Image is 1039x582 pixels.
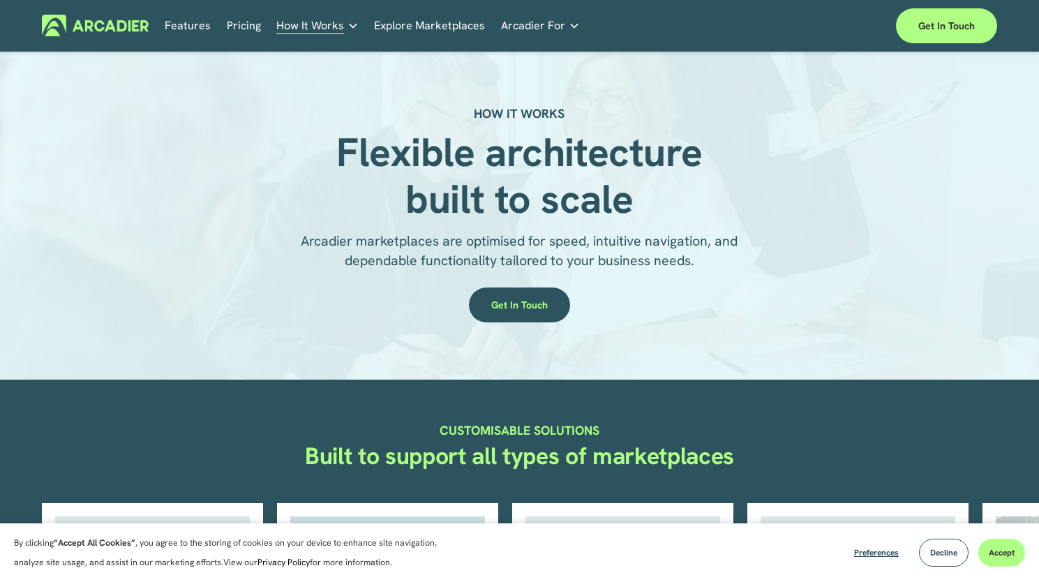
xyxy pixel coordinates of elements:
[374,15,485,36] a: Explore Marketplaces
[469,288,570,322] a: Get in touch
[257,557,310,568] a: Privacy Policy
[336,126,712,225] strong: Flexible architecture built to scale
[305,440,734,471] strong: Built to support all types of marketplaces
[501,16,565,36] span: Arcadier For
[474,105,565,121] strong: HOW IT WORKS
[165,15,211,36] a: Features
[54,537,135,549] strong: “Accept All Cookies”
[276,15,359,36] a: folder dropdown
[854,547,899,558] span: Preferences
[919,539,969,567] button: Decline
[276,16,344,36] span: How It Works
[301,232,741,269] span: Arcadier marketplaces are optimised for speed, intuitive navigation, and dependable functionality...
[896,8,997,43] a: Get in touch
[989,547,1015,558] span: Accept
[501,15,580,36] a: folder dropdown
[42,15,149,36] img: Arcadier
[14,533,468,572] p: By clicking , you agree to the storing of cookies on your device to enhance site navigation, anal...
[440,422,599,438] strong: CUSTOMISABLE SOLUTIONS
[227,15,261,36] a: Pricing
[930,547,957,558] span: Decline
[978,539,1025,567] button: Accept
[844,539,909,567] button: Preferences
